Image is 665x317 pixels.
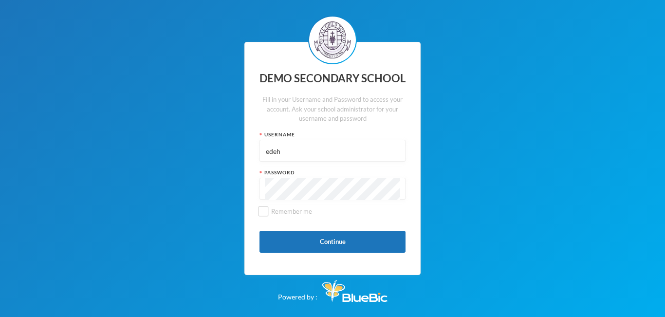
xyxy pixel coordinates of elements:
div: Powered by : [278,275,388,302]
div: Fill in your Username and Password to access your account. Ask your school administrator for your... [259,95,406,124]
div: Username [259,131,406,138]
span: Remember me [267,207,316,215]
button: Continue [259,231,406,253]
div: DEMO SECONDARY SCHOOL [259,69,406,88]
img: Bluebic [322,280,388,302]
div: Password [259,169,406,176]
